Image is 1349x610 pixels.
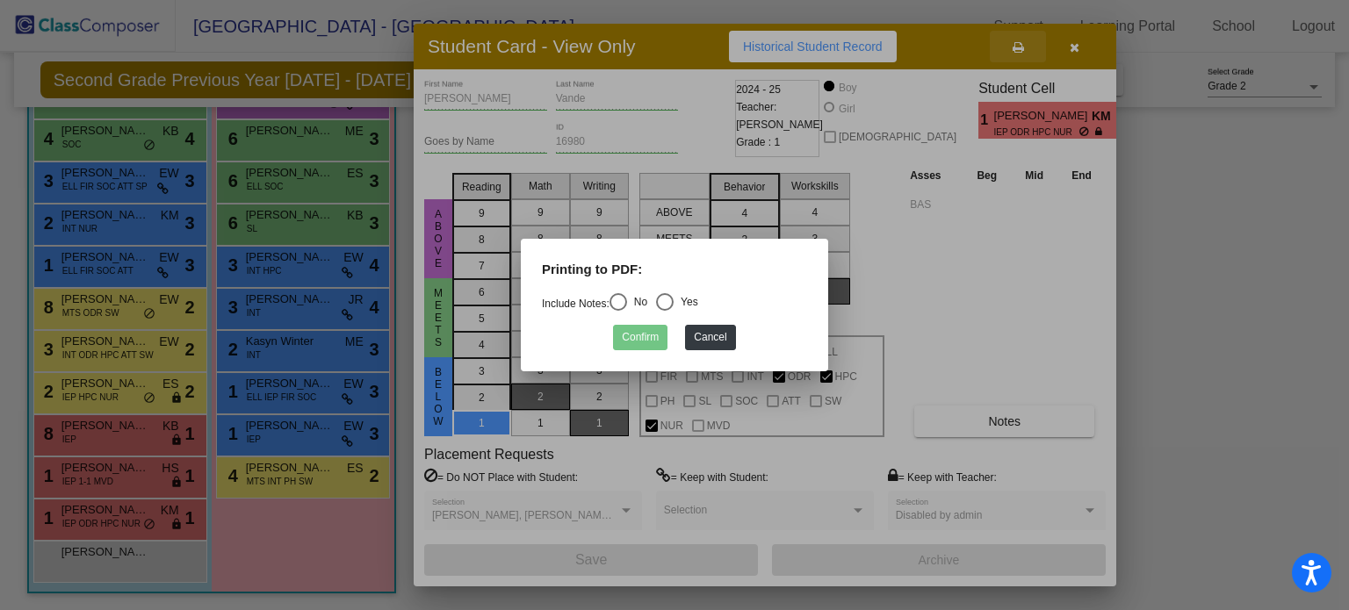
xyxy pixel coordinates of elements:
label: Printing to PDF: [542,260,642,280]
button: Confirm [613,325,667,350]
a: Include Notes: [542,298,610,310]
div: No [627,294,647,310]
div: Yes [674,294,698,310]
mat-radio-group: Select an option [542,298,698,310]
button: Cancel [685,325,735,350]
